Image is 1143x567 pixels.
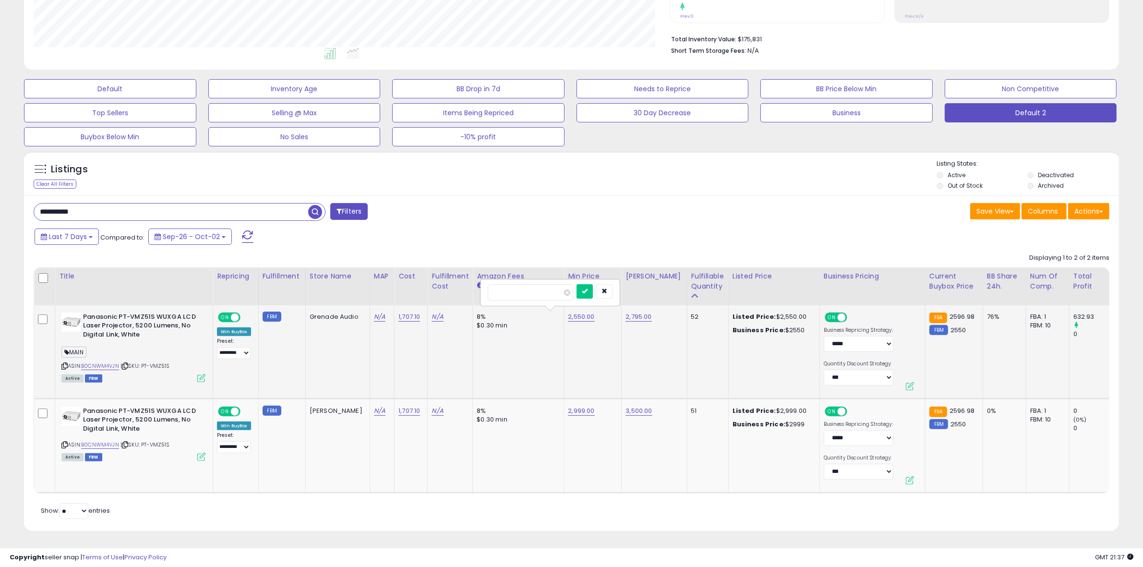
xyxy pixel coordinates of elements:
[626,406,652,416] a: 3,500.00
[691,407,721,415] div: 51
[671,33,1102,44] li: $175,831
[217,271,254,281] div: Repricing
[568,271,617,281] div: Min Price
[945,103,1117,122] button: Default 2
[1073,416,1087,423] small: (0%)
[929,407,947,417] small: FBA
[374,312,385,322] a: N/A
[846,407,861,415] span: OFF
[239,407,254,415] span: OFF
[760,79,933,98] button: BB Price Below Min
[1030,313,1062,321] div: FBA: 1
[747,46,759,55] span: N/A
[1068,203,1109,219] button: Actions
[948,181,983,190] label: Out of Stock
[81,441,119,449] a: B0CNWM4VJN
[929,325,948,335] small: FBM
[733,313,812,321] div: $2,550.00
[1030,415,1062,424] div: FBM: 10
[330,203,368,220] button: Filters
[733,406,776,415] b: Listed Price:
[671,47,746,55] b: Short Term Storage Fees:
[950,420,966,429] span: 2550
[733,407,812,415] div: $2,999.00
[824,421,893,428] label: Business Repricing Strategy:
[217,432,251,454] div: Preset:
[477,271,560,281] div: Amazon Fees
[929,419,948,429] small: FBM
[477,281,482,290] small: Amazon Fees.
[568,312,594,322] a: 2,550.00
[61,407,81,426] img: 31Otme3zGHL._SL40_.jpg
[948,171,965,179] label: Active
[10,553,167,562] div: seller snap | |
[824,361,893,367] label: Quantity Discount Strategy:
[61,313,81,332] img: 31Otme3zGHL._SL40_.jpg
[24,79,196,98] button: Default
[120,362,170,370] span: | SKU: PT-VMZ51S
[950,406,975,415] span: 2596.98
[217,338,251,360] div: Preset:
[626,271,683,281] div: [PERSON_NAME]
[1073,424,1112,433] div: 0
[432,271,469,291] div: Fulfillment Cost
[398,406,420,416] a: 1,707.10
[1030,407,1062,415] div: FBA: 1
[310,271,366,281] div: Store Name
[208,79,381,98] button: Inventory Age
[826,313,838,321] span: ON
[217,422,251,430] div: Win BuyBox
[310,313,362,321] div: Grenade Audio
[671,35,736,43] b: Total Inventory Value:
[432,406,443,416] a: N/A
[392,103,565,122] button: Items Being Repriced
[61,453,84,461] span: All listings currently available for purchase on Amazon
[929,271,979,291] div: Current Buybox Price
[733,326,812,335] div: $2550
[35,229,99,245] button: Last 7 Days
[733,420,812,429] div: $2999
[163,232,220,241] span: Sep-26 - Oct-02
[100,233,144,242] span: Compared to:
[34,180,76,189] div: Clear All Filters
[824,271,921,281] div: Business Pricing
[1095,553,1133,562] span: 2025-10-10 21:37 GMT
[263,406,281,416] small: FBM
[239,313,254,321] span: OFF
[477,407,556,415] div: 8%
[477,415,556,424] div: $0.30 min
[59,271,209,281] div: Title
[219,407,231,415] span: ON
[1073,313,1112,321] div: 632.93
[577,103,749,122] button: 30 Day Decrease
[398,312,420,322] a: 1,707.10
[929,313,947,323] small: FBA
[1029,253,1109,263] div: Displaying 1 to 2 of 2 items
[970,203,1020,219] button: Save View
[374,271,390,281] div: MAP
[61,407,205,460] div: ASIN:
[208,127,381,146] button: No Sales
[1030,271,1065,291] div: Num of Comp.
[120,441,170,448] span: | SKU: PT-VMZ51S
[937,159,1119,169] p: Listing States:
[263,312,281,322] small: FBM
[846,313,861,321] span: OFF
[733,271,816,281] div: Listed Price
[733,420,785,429] b: Business Price:
[691,313,721,321] div: 52
[49,232,87,241] span: Last 7 Days
[626,312,651,322] a: 2,795.00
[477,321,556,330] div: $0.30 min
[51,163,88,176] h5: Listings
[83,313,200,342] b: Panasonic PT-VMZ51S WUXGA LCD Laser Projector, 5200 Lumens, No Digital Link, White
[905,13,924,19] small: Prev: N/A
[148,229,232,245] button: Sep-26 - Oct-02
[477,313,556,321] div: 8%
[577,79,749,98] button: Needs to Reprice
[374,406,385,416] a: N/A
[826,407,838,415] span: ON
[824,455,893,461] label: Quantity Discount Strategy:
[392,79,565,98] button: BB Drop in 7d
[691,271,724,291] div: Fulfillable Quantity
